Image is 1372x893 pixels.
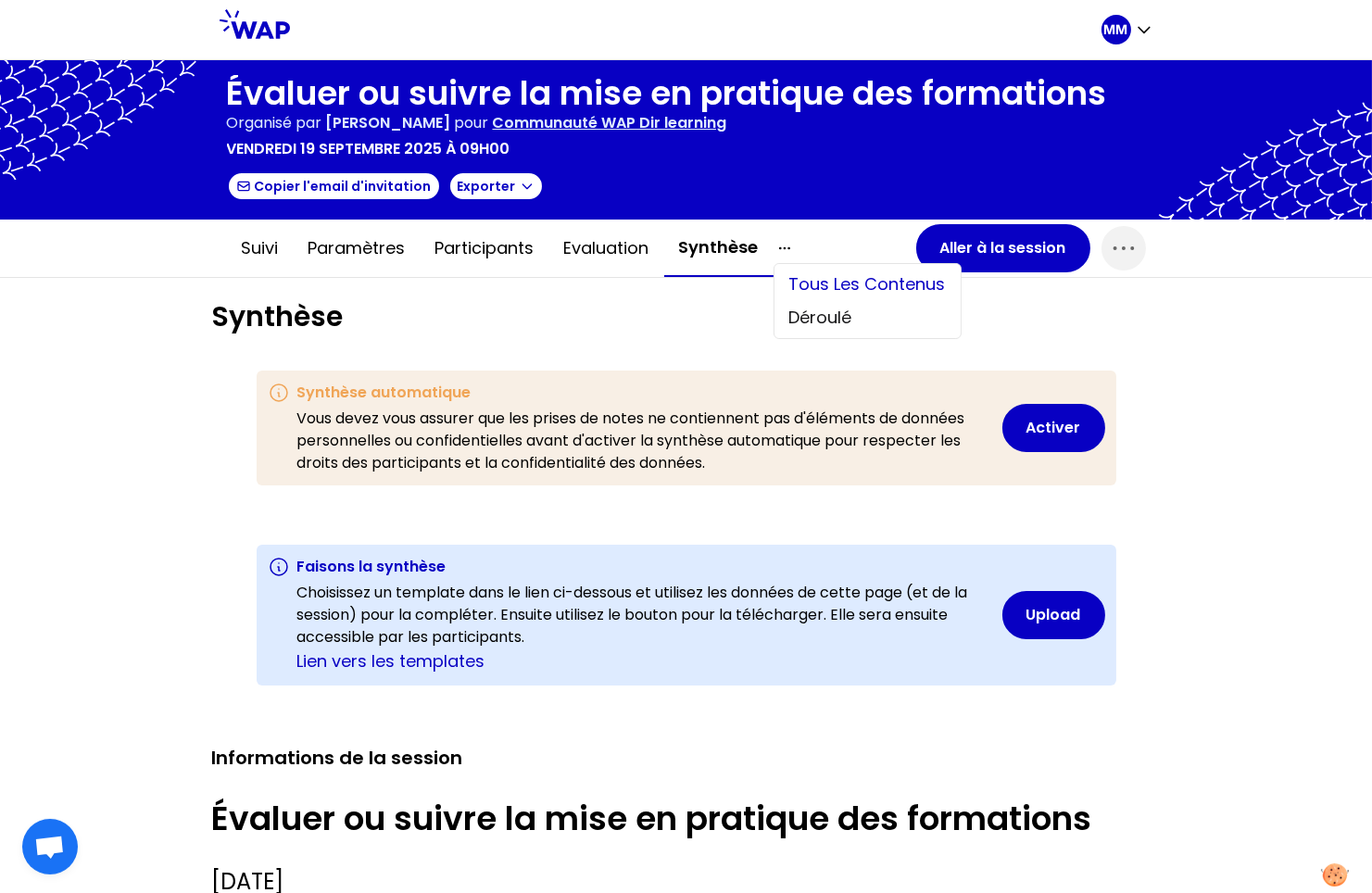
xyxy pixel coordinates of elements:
[326,112,451,133] span: [PERSON_NAME]
[227,138,510,160] p: vendredi 19 septembre 2025 à 09h00
[294,220,421,276] button: Paramètres
[1104,20,1128,39] p: MM
[1002,404,1105,452] button: Activer
[297,382,984,404] h3: Synthèse automatique
[227,171,441,201] button: Copier l'email d'invitation
[212,745,1161,771] h2: Informations de la session
[227,220,294,276] button: Suivi
[421,220,549,276] button: Participants
[297,582,984,648] p: Choisissez un template dans le lien ci-dessous et utilisez les données de cette page (et de la se...
[297,408,984,474] p: Vous devez vous assurer que les prises de notes ne contiennent pas d'éléments de données personne...
[227,75,1107,112] h1: Évaluer ou suivre la mise en pratique des formations
[448,171,544,201] button: Exporter
[493,112,727,134] p: Communauté WAP Dir learning
[549,220,664,276] button: Evaluation
[212,300,1161,333] h1: Synthèse
[916,224,1090,272] button: Aller à la session
[455,112,489,134] p: pour
[297,556,984,578] h3: Faisons la synthèse
[22,819,78,874] div: Ouvrir le chat
[664,220,774,277] button: Synthèse
[227,112,322,134] p: Organisé par
[1002,591,1105,639] button: Upload
[212,800,1161,837] p: Évaluer ou suivre la mise en pratique des formations
[1101,15,1153,44] button: MM
[774,268,961,301] div: Tous les contenus
[297,649,485,673] a: Lien vers les templates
